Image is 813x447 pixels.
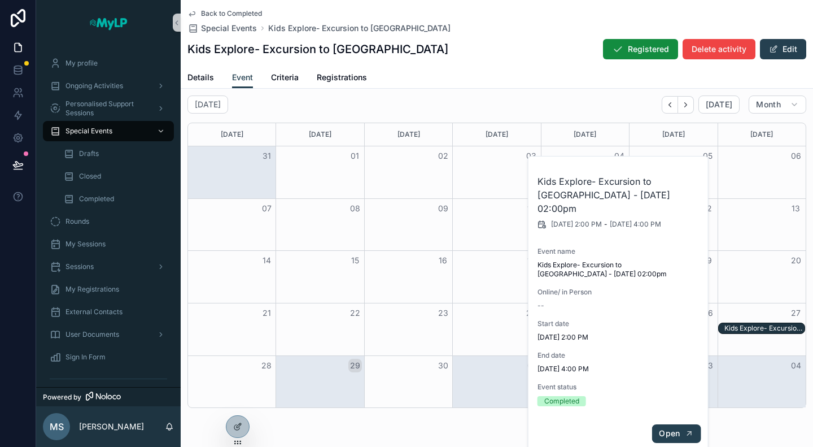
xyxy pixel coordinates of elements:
[537,175,700,215] h2: Kids Explore- Excursion to [GEOGRAPHIC_DATA] - [DATE] 02:00pm
[436,149,450,163] button: 02
[524,149,538,163] button: 03
[79,194,114,203] span: Completed
[260,306,273,320] button: 21
[260,359,273,372] button: 28
[436,306,450,320] button: 23
[749,96,806,114] button: Month
[551,220,602,229] span: [DATE] 2:00 PM
[56,144,174,164] a: Drafts
[678,96,694,114] button: Next
[65,99,148,118] span: Personalised Support Sessions
[756,99,781,110] span: Month
[789,149,803,163] button: 06
[201,9,262,18] span: Back to Completed
[36,387,181,406] a: Powered by
[43,393,81,402] span: Powered by
[271,72,299,83] span: Criteria
[260,254,273,267] button: 14
[631,123,715,146] div: [DATE]
[187,123,806,408] div: Month View
[701,149,715,163] button: 05
[604,220,607,229] span: -
[436,254,450,267] button: 16
[724,323,805,333] div: Kids Explore- Excursion to Museu das Águas - 27/09/25 02:00pm
[43,347,174,367] a: Sign In Form
[537,261,700,279] span: Kids Explore- Excursion to [GEOGRAPHIC_DATA] - [DATE] 02:00pm
[89,14,128,32] img: App logo
[43,76,174,96] a: Ongoing Activities
[260,149,273,163] button: 31
[65,81,123,90] span: Ongoing Activities
[348,202,362,215] button: 08
[524,359,538,372] button: 01
[524,254,538,267] button: 17
[348,149,362,163] button: 01
[537,247,700,256] span: Event name
[537,319,700,328] span: Start date
[65,127,112,136] span: Special Events
[65,353,106,362] span: Sign In Form
[537,333,700,342] span: [DATE] 2:00 PM
[201,23,257,34] span: Special Events
[659,428,680,439] span: Open
[348,359,362,372] button: 29
[610,220,661,229] span: [DATE] 4:00 PM
[43,211,174,232] a: Rounds
[43,98,174,119] a: Personalised Support Sessions
[524,202,538,215] button: 10
[317,72,367,83] span: Registrations
[50,420,64,433] span: MS
[613,149,626,163] button: 04
[366,123,451,146] div: [DATE]
[271,67,299,90] a: Criteria
[187,9,262,18] a: Back to Completed
[454,123,539,146] div: [DATE]
[317,67,367,90] a: Registrations
[698,96,740,114] button: [DATE]
[544,396,579,406] div: Completed
[662,96,678,114] button: Back
[692,44,746,55] span: Delete activity
[187,23,257,34] a: Special Events
[232,72,253,83] span: Event
[43,279,174,300] a: My Registrations
[36,45,181,387] div: scrollable content
[187,72,214,83] span: Details
[187,67,214,90] a: Details
[436,202,450,215] button: 09
[65,262,94,271] span: Sessions
[190,123,274,146] div: [DATE]
[43,121,174,141] a: Special Events
[268,23,451,34] a: Kids Explore- Excursion to [GEOGRAPHIC_DATA]
[79,149,99,158] span: Drafts
[348,306,362,320] button: 22
[56,166,174,186] a: Closed
[65,59,98,68] span: My profile
[543,123,627,146] div: [DATE]
[195,99,221,110] h2: [DATE]
[724,324,805,333] div: Kids Explore- Excursion to [GEOGRAPHIC_DATA] - [DATE] 02:00pm
[187,41,448,57] h1: Kids Explore- Excursion to [GEOGRAPHIC_DATA]
[65,307,123,316] span: External Contacts
[789,202,803,215] button: 13
[760,39,806,59] button: Edit
[232,67,253,89] a: Event
[603,39,678,59] button: Registered
[537,383,700,392] span: Event status
[43,324,174,345] a: User Documents
[652,424,701,443] button: Open
[43,53,174,73] a: My profile
[436,359,450,372] button: 30
[789,254,803,267] button: 20
[720,123,804,146] div: [DATE]
[789,359,803,372] button: 04
[43,302,174,322] a: External Contacts
[628,44,669,55] span: Registered
[683,39,755,59] button: Delete activity
[43,234,174,254] a: My Sessions
[524,306,538,320] button: 24
[43,257,174,277] a: Sessions
[537,351,700,360] span: End date
[348,254,362,267] button: 15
